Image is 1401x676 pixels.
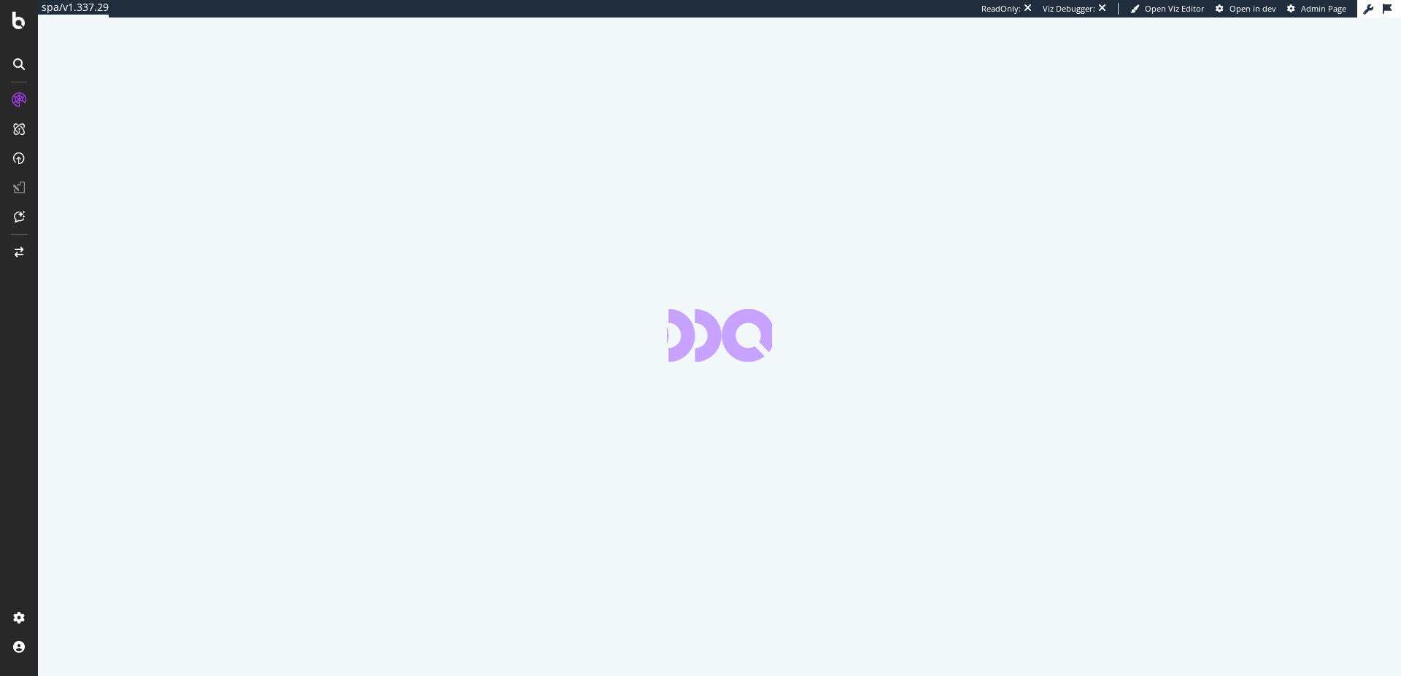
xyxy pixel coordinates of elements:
[1043,3,1095,15] div: Viz Debugger:
[1216,3,1276,15] a: Open in dev
[1130,3,1205,15] a: Open Viz Editor
[1230,3,1276,14] span: Open in dev
[1287,3,1346,15] a: Admin Page
[1145,3,1205,14] span: Open Viz Editor
[981,3,1021,15] div: ReadOnly:
[1301,3,1346,14] span: Admin Page
[667,309,772,362] div: animation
